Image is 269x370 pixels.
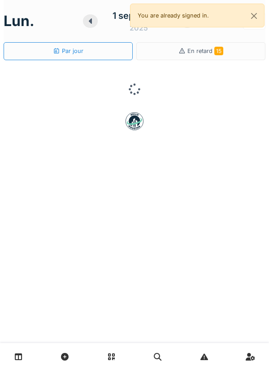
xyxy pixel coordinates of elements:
[130,4,265,27] div: You are already signed in.
[126,112,143,130] img: badge-BVDL4wpA.svg
[214,47,223,55] span: 15
[130,22,148,33] div: 2025
[187,48,223,54] span: En retard
[113,9,165,22] div: 1 septembre
[244,4,264,28] button: Close
[53,47,83,55] div: Par jour
[4,13,35,30] h1: lun.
